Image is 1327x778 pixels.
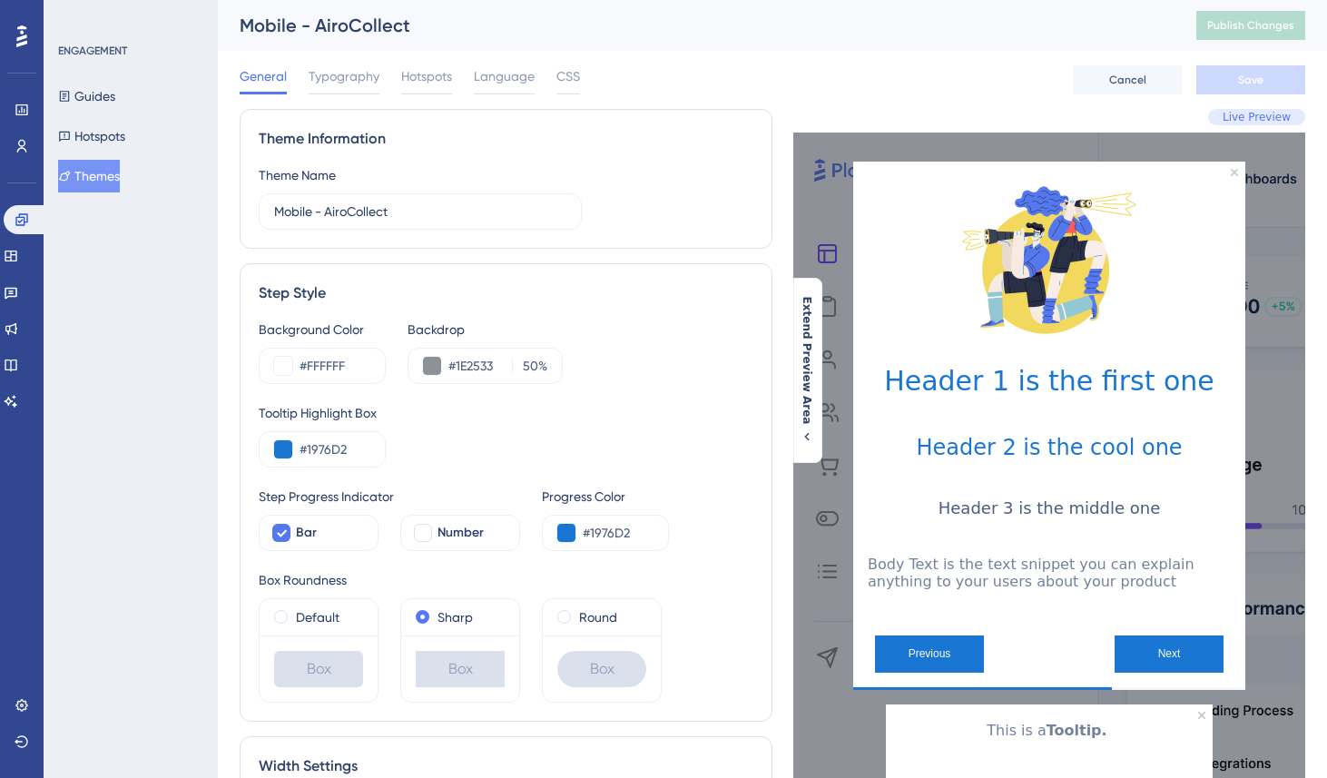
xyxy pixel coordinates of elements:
span: Typography [309,65,379,87]
b: Tooltip. [1047,722,1107,739]
label: Round [579,606,617,628]
button: Next [1115,635,1224,673]
span: Save [1238,73,1263,87]
div: Backdrop [408,319,563,340]
button: Previous [875,635,984,673]
p: This is a [900,719,1198,743]
input: % [518,355,538,377]
button: Extend Preview Area [792,297,821,445]
div: Theme Information [259,128,753,150]
span: Language [474,65,535,87]
div: Box [416,651,505,687]
h1: Header 1 is the first one [868,365,1231,397]
span: Bar [296,522,317,544]
span: Number [437,522,484,544]
span: Extend Preview Area [800,297,814,425]
div: Box [274,651,363,687]
div: Progress Color [542,486,669,507]
div: Tooltip Highlight Box [259,402,753,424]
label: % [512,355,547,377]
button: Guides [58,80,115,113]
div: Width Settings [259,755,753,777]
span: General [240,65,287,87]
button: Hotspots [58,120,125,153]
div: Close Preview [1198,712,1205,719]
span: Publish Changes [1207,18,1294,33]
button: Save [1196,65,1305,94]
span: CSS [556,65,580,87]
h2: Header 2 is the cool one [868,435,1231,460]
span: Hotspots [401,65,452,87]
div: Background Color [259,319,386,340]
p: Body Text is the text snippet you can explain anything to your users about your product [868,556,1231,590]
span: Cancel [1109,73,1146,87]
div: Step Style [259,282,753,304]
div: ENGAGEMENT [58,44,127,58]
button: Cancel [1073,65,1182,94]
div: Mobile - AiroCollect [240,13,1151,38]
div: Step Progress Indicator [259,486,520,507]
label: Default [296,606,339,628]
span: Live Preview [1223,110,1291,124]
h3: Header 3 is the middle one [868,498,1231,517]
img: Modal Media [958,169,1140,350]
div: Box [557,651,646,687]
button: Themes [58,160,120,192]
button: Publish Changes [1196,11,1305,40]
div: Theme Name [259,164,336,186]
div: Close Preview [1231,169,1238,176]
div: Box Roundness [259,569,753,591]
input: Theme Name [274,202,566,222]
label: Sharp [437,606,473,628]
